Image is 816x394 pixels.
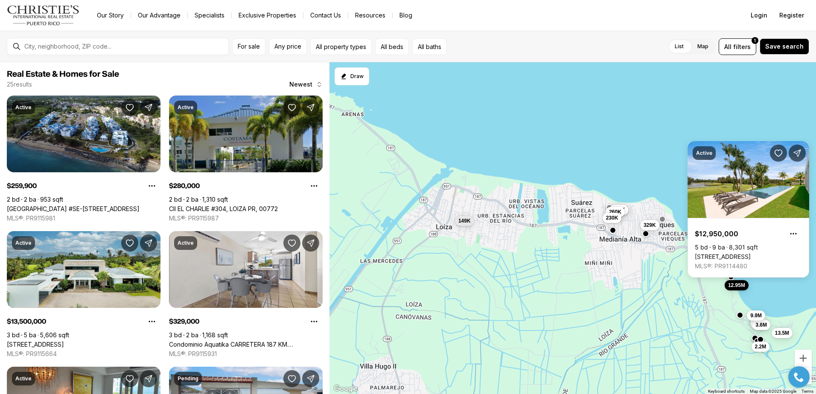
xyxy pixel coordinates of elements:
span: Register [779,12,804,19]
button: Share Property [140,235,157,252]
span: Any price [274,43,301,50]
button: Property options [143,313,160,330]
button: 12.95M [725,280,749,290]
p: Active [178,104,194,111]
button: Save Property: Calle 2 BLQ B 2, JARDINES DE LOIZA [283,370,300,387]
button: Save search [760,38,809,55]
button: Zoom in [795,350,812,367]
span: Map data ©2025 Google [750,389,796,394]
button: 329K [640,220,659,230]
label: Map [691,39,715,54]
span: Save search [765,43,804,50]
p: Active [178,240,194,246]
button: Share Property [140,99,157,116]
p: Pending [178,375,198,382]
button: Save Property: 7000 Bahia Beach Bldv ATLANTIC DRIVE ESTATES #G8 [770,145,787,162]
button: Property options [306,177,323,194]
span: 260K [609,209,621,215]
button: All beds [375,38,409,55]
a: Condominio Aquatika CARRETERA 187 KM. 23.6, BARRIO #4601, LOIZA PR, 00772 [169,341,323,348]
span: Newest [289,81,312,88]
button: Share Property [302,235,319,252]
button: Save Property: 7000 BAHIA BEACH BLVD. 23 LAS ESTANCIAS [121,235,138,252]
span: 1 [754,37,756,44]
a: 7000 BAHIA BEACH BLVD. 23 LAS ESTANCIAS, RIO GRANDE PR, 00745 [7,341,64,348]
button: Save Property: West CONDO COSTA MAR BEACH VILLAGE #SE-105 [121,99,138,116]
span: Login [751,12,767,19]
span: 298K [613,206,625,213]
label: List [668,39,691,54]
a: Specialists [188,9,231,21]
button: 3.6M [752,320,770,330]
button: All baths [412,38,447,55]
button: 149K [455,216,474,226]
button: Start drawing [335,67,369,85]
button: Share Property [789,145,806,162]
button: Login [746,7,772,24]
button: Allfilters1 [719,38,756,55]
span: All [724,42,731,51]
button: Share Property [302,370,319,387]
img: logo [7,5,80,26]
span: 12.95M [728,282,745,289]
button: 260K [606,207,625,217]
span: 329K [644,222,656,229]
button: Share Property [302,99,319,116]
span: 3.6M [755,322,767,328]
p: Active [696,150,712,156]
a: 7000 Bahia Beach Bldv ATLANTIC DRIVE ESTATES #G8, RIO GRANDE PR, 00745 [695,253,751,261]
span: 149K [458,217,471,224]
button: 13.5M [772,327,793,338]
button: Property options [306,313,323,330]
span: 230K [606,214,618,221]
a: Cll EL CHARLIE #304, LOIZA PR, 00772 [169,205,278,213]
span: Real Estate & Homes for Sale [7,70,119,78]
button: Register [774,7,809,24]
button: Save Property: Cll EL CHARLIE #304 [283,99,300,116]
p: Active [15,240,32,246]
p: 25 results [7,81,32,88]
a: Resources [348,9,392,21]
button: 230K [603,212,622,223]
p: Active [15,375,32,382]
button: Any price [269,38,307,55]
button: Share Property [140,370,157,387]
button: Property options [143,177,160,194]
span: 9.9M [750,312,762,319]
button: 298K [609,205,629,215]
button: All property types [310,38,372,55]
button: Contact Us [303,9,348,21]
button: Save Property: Condominio Aquatika CARRETERA 187 KM. 23.6, BARRIO #4601 [283,235,300,252]
a: Exclusive Properties [232,9,303,21]
button: Save Property: 7000 Bahia Beach Bldv BAHIA BEACH RESORT LAS VENTANAS II #313 [121,370,138,387]
p: Active [15,104,32,111]
span: 2.2M [755,343,766,350]
button: Property options [785,225,802,242]
button: 2.9M [750,319,769,329]
span: filters [733,42,751,51]
button: 2.2M [752,342,770,352]
a: West CONDO COSTA MAR BEACH VILLAGE #SE-105, LOIZA PR, 00772 [7,205,140,213]
button: Newest [284,76,328,93]
a: Our Story [90,9,131,21]
span: 13.5M [775,329,789,336]
button: For sale [232,38,265,55]
a: Our Advantage [131,9,187,21]
span: For sale [238,43,260,50]
a: Blog [393,9,419,21]
button: 9.9M [747,310,765,321]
